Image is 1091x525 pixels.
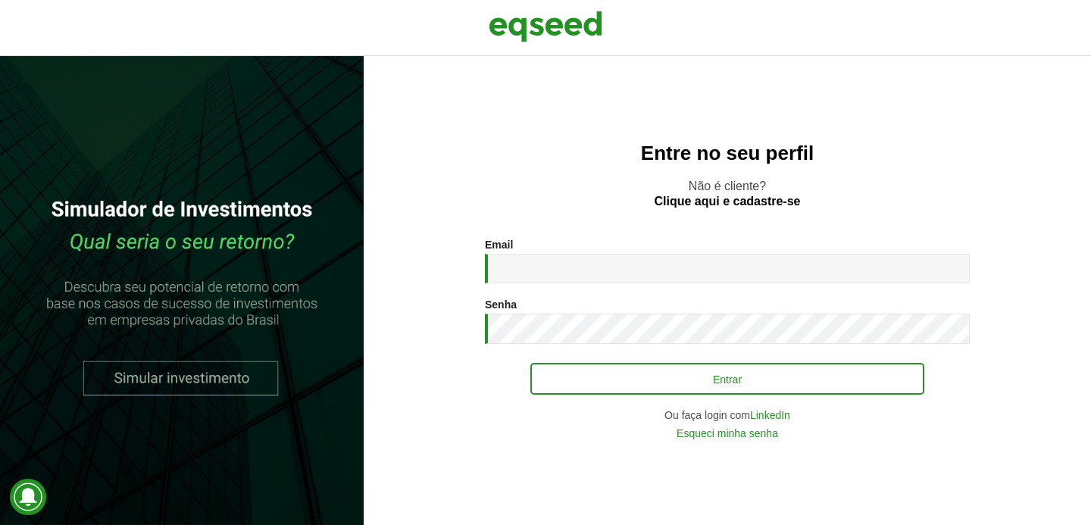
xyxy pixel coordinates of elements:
[530,363,924,395] button: Entrar
[655,195,801,208] a: Clique aqui e cadastre-se
[485,239,513,250] label: Email
[489,8,602,45] img: EqSeed Logo
[677,428,778,439] a: Esqueci minha senha
[485,299,517,310] label: Senha
[485,410,970,420] div: Ou faça login com
[750,410,790,420] a: LinkedIn
[394,142,1061,164] h2: Entre no seu perfil
[394,179,1061,208] p: Não é cliente?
